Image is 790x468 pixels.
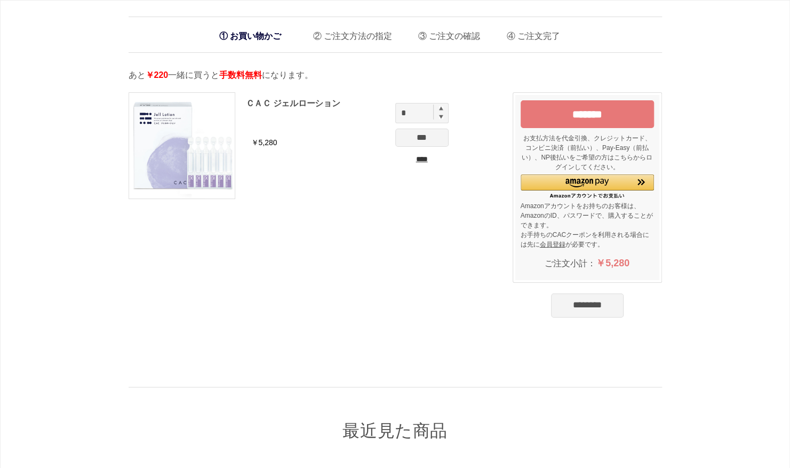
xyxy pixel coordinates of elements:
a: ＣＡＣ ジェルローション [246,99,340,108]
p: お支払方法を代金引換、クレジットカード、コンビニ決済（前払い）、Pay-Easy（前払い）、NP後払いをご希望の方はこちらからログインしてください。 [521,133,654,172]
li: ご注文方法の指定 [305,22,392,44]
li: お買い物かご [214,25,286,47]
p: Amazonアカウントをお持ちのお客様は、AmazonのID、パスワードで、購入することができます。 お手持ちのCACクーポンを利用される場合には先に が必要です。 [521,201,654,249]
p: あと 一緒に買うと になります。 [129,69,662,82]
div: ご注文小計： [521,252,654,275]
span: 手数料無料 [219,70,262,80]
span: ￥220 [146,70,169,80]
div: 最近見た商品 [129,387,662,442]
li: ご注文完了 [499,22,560,44]
img: spinplus.gif [439,106,443,110]
div: Amazon Pay - Amazonアカウントをお使いください [521,174,654,199]
img: ＣＡＣ ジェルローション [129,93,235,199]
a: 会員登録 [540,241,565,248]
li: ご注文の確認 [410,22,480,44]
img: spinminus.gif [439,114,443,119]
span: ￥5,280 [596,258,629,268]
